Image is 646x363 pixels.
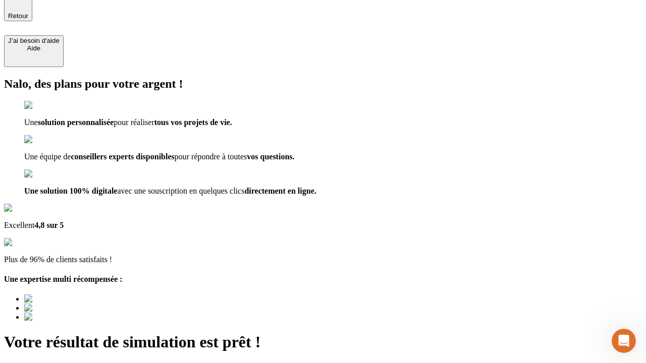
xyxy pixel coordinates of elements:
[34,221,64,229] span: 4,8 sur 5
[24,135,68,144] img: checkmark
[38,118,114,127] span: solution personnalisée
[612,329,636,353] iframe: Intercom live chat
[4,255,642,264] p: Plus de 96% de clients satisfaits !
[24,187,117,195] span: Une solution 100% digitale
[175,152,247,161] span: pour répondre à toutes
[24,118,38,127] span: Une
[4,238,54,247] img: reviews stars
[8,37,60,44] div: J’ai besoin d'aide
[24,169,68,178] img: checkmark
[24,313,118,322] img: Best savings advice award
[4,35,64,67] button: J’ai besoin d'aideAide
[8,12,28,20] span: Retour
[4,204,63,213] img: Google Review
[24,101,68,110] img: checkmark
[4,221,34,229] span: Excellent
[71,152,174,161] span: conseillers experts disponibles
[244,187,316,195] span: directement en ligne.
[24,294,118,304] img: Best savings advice award
[24,152,71,161] span: Une équipe de
[4,77,642,91] h2: Nalo, des plans pour votre argent !
[4,333,642,351] h1: Votre résultat de simulation est prêt !
[117,187,244,195] span: avec une souscription en quelques clics
[24,304,118,313] img: Best savings advice award
[154,118,232,127] span: tous vos projets de vie.
[8,44,60,52] div: Aide
[247,152,294,161] span: vos questions.
[114,118,154,127] span: pour réaliser
[4,275,642,284] h4: Une expertise multi récompensée :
